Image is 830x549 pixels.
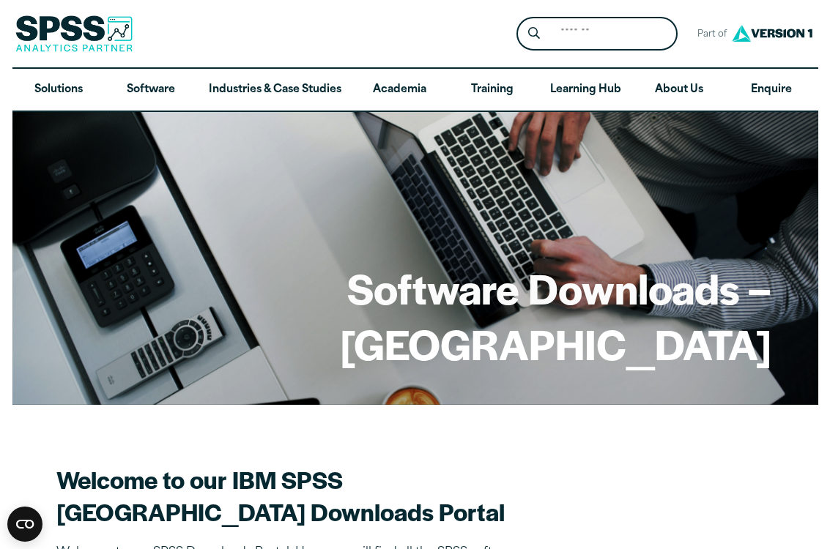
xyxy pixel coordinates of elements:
[520,20,547,48] button: Search magnifying glass icon
[633,69,725,111] a: About Us
[56,463,569,528] h2: Welcome to our IBM SPSS [GEOGRAPHIC_DATA] Downloads Portal
[528,27,540,40] svg: Search magnifying glass icon
[12,69,818,111] nav: Desktop version of site main menu
[728,20,816,47] img: Version1 Logo
[445,69,538,111] a: Training
[197,69,353,111] a: Industries & Case Studies
[516,17,678,51] form: Site Header Search Form
[12,69,105,111] a: Solutions
[7,507,42,542] button: Open CMP widget
[15,15,133,52] img: SPSS Analytics Partner
[59,260,771,370] h1: Software Downloads – [GEOGRAPHIC_DATA]
[105,69,197,111] a: Software
[689,24,728,45] span: Part of
[538,69,633,111] a: Learning Hub
[725,69,818,111] a: Enquire
[353,69,445,111] a: Academia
